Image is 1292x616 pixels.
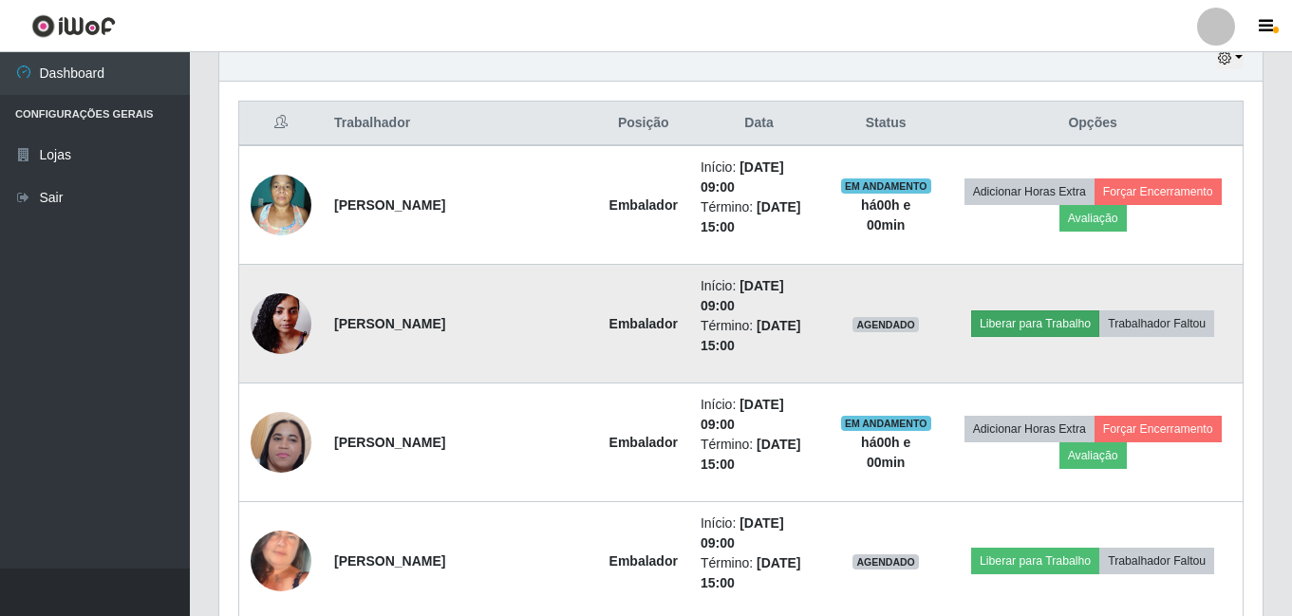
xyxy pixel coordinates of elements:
button: Trabalhador Faltou [1099,548,1214,574]
button: Adicionar Horas Extra [964,178,1095,205]
li: Término: [701,316,817,356]
span: EM ANDAMENTO [841,416,931,431]
button: Forçar Encerramento [1095,416,1222,442]
li: Término: [701,197,817,237]
th: Trabalhador [323,102,598,146]
time: [DATE] 09:00 [701,397,784,432]
button: Adicionar Horas Extra [964,416,1095,442]
th: Opções [943,102,1243,146]
button: Liberar para Trabalho [971,310,1099,337]
img: 1739383182576.jpeg [251,375,311,510]
strong: há 00 h e 00 min [861,197,910,233]
button: Trabalhador Faltou [1099,310,1214,337]
strong: Embalador [609,553,678,569]
li: Término: [701,553,817,593]
li: Término: [701,435,817,475]
li: Início: [701,158,817,197]
span: AGENDADO [852,554,919,569]
button: Avaliação [1059,205,1127,232]
time: [DATE] 09:00 [701,278,784,313]
span: AGENDADO [852,317,919,332]
strong: Embalador [609,316,678,331]
button: Forçar Encerramento [1095,178,1222,205]
li: Início: [701,513,817,553]
span: EM ANDAMENTO [841,178,931,194]
strong: [PERSON_NAME] [334,435,445,450]
time: [DATE] 09:00 [701,159,784,195]
time: [DATE] 09:00 [701,515,784,551]
li: Início: [701,276,817,316]
th: Status [829,102,943,146]
img: CoreUI Logo [31,14,116,38]
li: Início: [701,395,817,435]
strong: há 00 h e 00 min [861,435,910,470]
strong: [PERSON_NAME] [334,197,445,213]
th: Data [689,102,829,146]
th: Posição [598,102,689,146]
button: Liberar para Trabalho [971,548,1099,574]
strong: Embalador [609,197,678,213]
strong: Embalador [609,435,678,450]
img: 1690803599468.jpeg [251,283,311,364]
img: 1677665450683.jpeg [251,164,311,245]
button: Avaliação [1059,442,1127,469]
strong: [PERSON_NAME] [334,316,445,331]
strong: [PERSON_NAME] [334,553,445,569]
